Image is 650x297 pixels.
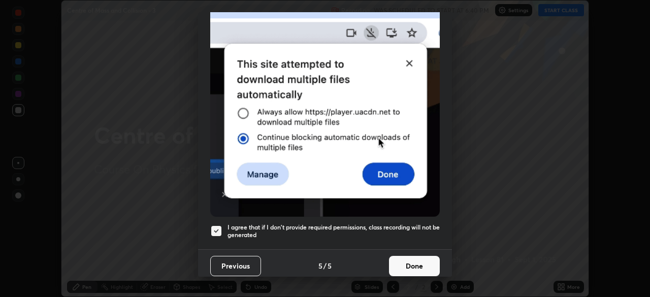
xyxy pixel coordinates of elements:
button: Previous [210,256,261,276]
h4: 5 [328,260,332,271]
button: Done [389,256,440,276]
h5: I agree that if I don't provide required permissions, class recording will not be generated [227,223,440,239]
h4: 5 [318,260,322,271]
h4: / [323,260,327,271]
